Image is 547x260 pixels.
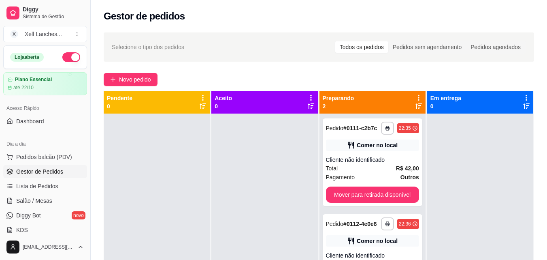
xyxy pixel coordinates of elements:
span: KDS [16,226,28,234]
a: DiggySistema de Gestão [3,3,87,23]
div: Loja aberta [10,53,44,62]
strong: # 0111-c2b7c [343,125,377,131]
button: [EMAIL_ADDRESS][DOMAIN_NAME] [3,237,87,257]
p: Aceito [215,94,232,102]
div: 22:36 [399,221,411,227]
span: plus [110,77,116,82]
a: Plano Essencialaté 22/10 [3,72,87,95]
a: Gestor de Pedidos [3,165,87,178]
button: Alterar Status [62,52,80,62]
span: Pedido [326,221,344,227]
div: Todos os pedidos [335,41,388,53]
a: KDS [3,223,87,236]
span: Salão / Mesas [16,197,52,205]
a: Lista de Pedidos [3,180,87,193]
button: Select a team [3,26,87,42]
button: Mover para retirada disponível [326,187,419,203]
strong: # 0112-4e0e6 [343,221,377,227]
p: 0 [215,102,232,110]
strong: Outros [400,174,419,180]
article: até 22/10 [13,84,34,91]
span: Pedidos balcão (PDV) [16,153,72,161]
span: Selecione o tipo dos pedidos [112,43,184,52]
span: Diggy Bot [16,211,41,219]
span: Pedido [326,125,344,131]
div: Dia a dia [3,138,87,150]
div: Xell Lanches ... [25,30,62,38]
p: 0 [430,102,461,110]
div: Comer no local [357,237,398,245]
p: 2 [323,102,354,110]
p: 0 [107,102,132,110]
div: Comer no local [357,141,398,149]
span: [EMAIL_ADDRESS][DOMAIN_NAME] [23,244,74,250]
h2: Gestor de pedidos [104,10,185,23]
span: Pagamento [326,173,355,182]
span: X [10,30,18,38]
button: Novo pedido [104,73,158,86]
div: Pedidos sem agendamento [388,41,466,53]
strong: R$ 42,00 [396,165,419,172]
div: 22:35 [399,125,411,131]
div: Cliente não identificado [326,156,419,164]
span: Lista de Pedidos [16,182,58,190]
span: Novo pedido [119,75,151,84]
div: Pedidos agendados [466,41,525,53]
article: Plano Essencial [15,77,52,83]
p: Preparando [323,94,354,102]
a: Salão / Mesas [3,194,87,207]
span: Total [326,164,338,173]
span: Dashboard [16,117,44,125]
p: Pendente [107,94,132,102]
a: Diggy Botnovo [3,209,87,222]
span: Sistema de Gestão [23,13,84,20]
div: Cliente não identificado [326,251,419,260]
span: Diggy [23,6,84,13]
div: Acesso Rápido [3,102,87,115]
a: Dashboard [3,115,87,128]
button: Pedidos balcão (PDV) [3,150,87,163]
span: Gestor de Pedidos [16,168,63,176]
p: Em entrega [430,94,461,102]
